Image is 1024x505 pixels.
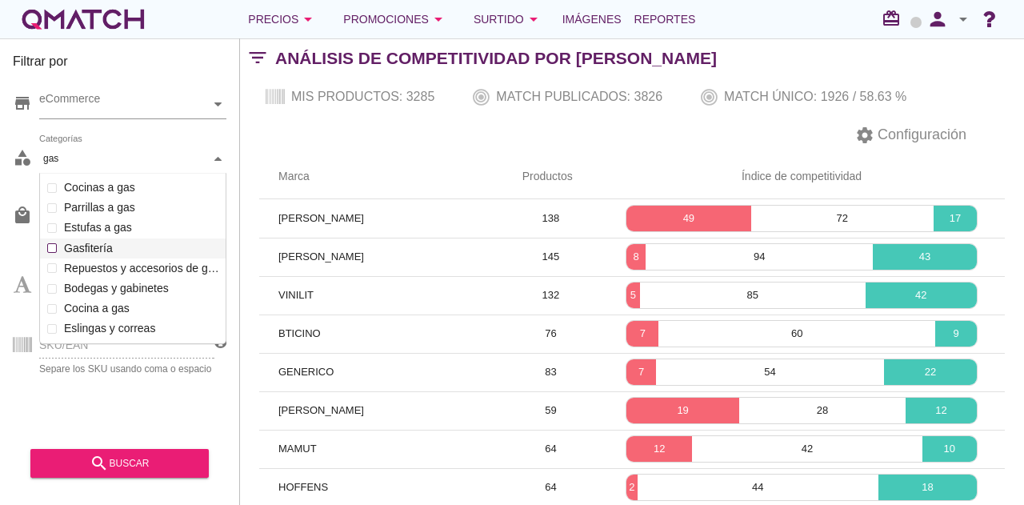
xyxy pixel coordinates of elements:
[884,364,977,380] p: 22
[882,9,907,28] i: redeem
[524,10,543,29] i: arrow_drop_down
[626,441,692,457] p: 12
[739,403,906,419] p: 28
[866,287,977,303] p: 42
[60,279,222,299] label: Bodegas y gabinetes
[60,238,222,259] label: Gasfitería
[343,10,448,29] div: Promociones
[19,3,147,35] a: white-qmatch-logo
[90,454,109,473] i: search
[934,210,977,226] p: 17
[60,198,222,218] label: Parrillas a gas
[855,126,874,145] i: settings
[248,10,318,29] div: Precios
[60,218,222,238] label: Estufas a gas
[626,287,640,303] p: 5
[13,206,32,225] i: local_mall
[656,364,884,380] p: 54
[954,10,973,29] i: arrow_drop_down
[638,479,878,495] p: 44
[626,479,638,495] p: 2
[60,319,222,339] label: Eslingas y correas
[922,8,954,30] i: person
[598,154,1005,199] th: Índice de competitividad: Not sorted.
[873,249,977,265] p: 43
[275,46,717,71] h2: Análisis de competitividad por [PERSON_NAME]
[278,366,334,378] span: GENERICO
[278,212,364,224] span: [PERSON_NAME]
[626,403,739,419] p: 19
[878,479,977,495] p: 18
[278,443,317,455] span: MAMUT
[474,10,543,29] div: Surtido
[842,121,979,150] button: Configuración
[628,3,702,35] a: Reportes
[278,250,364,263] span: [PERSON_NAME]
[461,3,556,35] button: Surtido
[43,454,196,473] div: buscar
[60,259,222,279] label: Repuestos y accesorios de gasfitería
[13,148,32,167] i: category
[298,10,318,29] i: arrow_drop_down
[278,404,364,416] span: [PERSON_NAME]
[503,199,598,238] td: 138
[278,327,321,339] span: BTICINO
[503,154,598,199] th: Productos: Not sorted.
[503,353,598,391] td: 83
[906,403,977,419] p: 12
[626,364,656,380] p: 7
[874,124,966,146] span: Configuración
[13,94,32,113] i: store
[562,10,622,29] span: Imágenes
[646,249,873,265] p: 94
[503,238,598,276] td: 145
[278,289,314,301] span: VINILIT
[751,210,934,226] p: 72
[503,391,598,430] td: 59
[60,299,222,319] label: Cocina a gas
[429,10,448,29] i: arrow_drop_down
[60,178,222,198] label: Cocinas a gas
[235,3,330,35] button: Precios
[922,441,977,457] p: 10
[330,3,461,35] button: Promociones
[935,326,977,342] p: 9
[658,326,935,342] p: 60
[13,52,226,78] h3: Filtrar por
[692,441,922,457] p: 42
[278,481,328,493] span: HOFFENS
[556,3,628,35] a: Imágenes
[626,326,658,342] p: 7
[503,315,598,353] td: 76
[30,449,209,478] button: buscar
[640,287,866,303] p: 85
[503,276,598,315] td: 132
[259,154,503,199] th: Marca: Not sorted.
[503,430,598,468] td: 64
[626,249,646,265] p: 8
[634,10,696,29] span: Reportes
[626,210,750,226] p: 49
